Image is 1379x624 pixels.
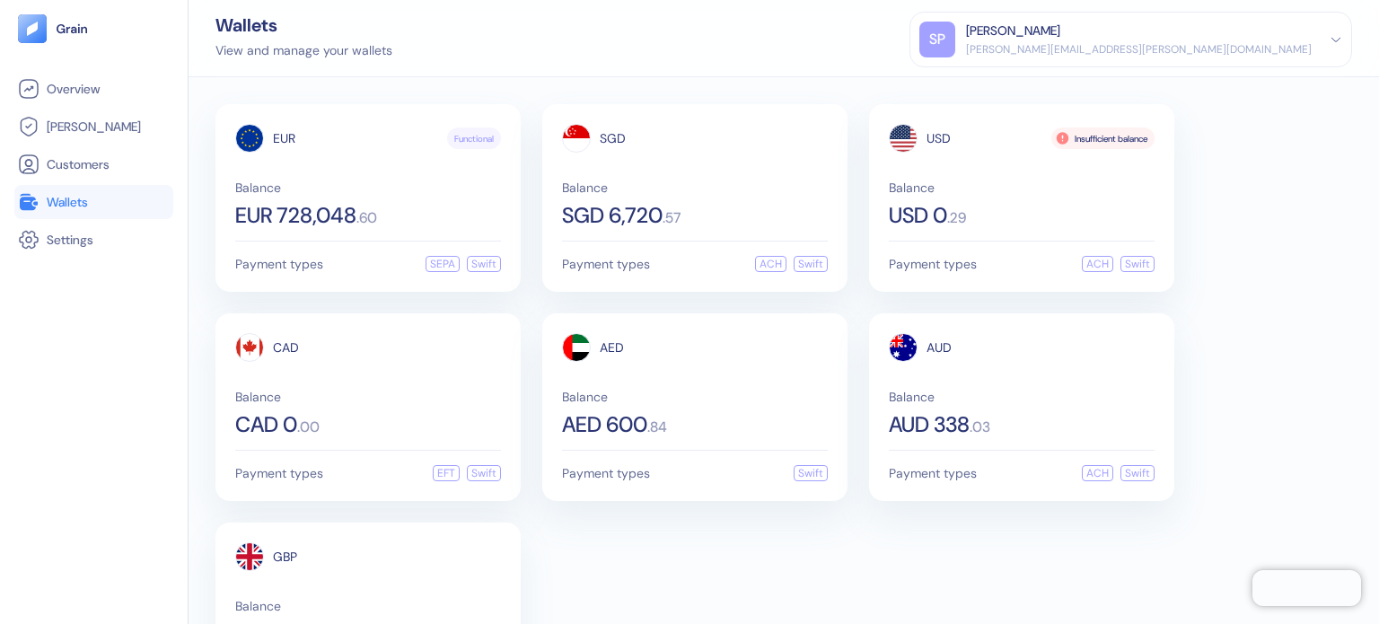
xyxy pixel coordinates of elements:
span: Payment types [235,467,323,479]
img: logo [56,22,89,35]
img: logo-tablet-V2.svg [18,14,47,43]
span: [PERSON_NAME] [47,118,141,136]
span: Balance [562,181,828,194]
span: Balance [889,181,1155,194]
div: ACH [755,256,786,272]
span: AED 600 [562,414,647,435]
div: Insufficient balance [1051,127,1155,149]
span: AUD 338 [889,414,970,435]
span: CAD 0 [235,414,297,435]
span: Payment types [889,467,977,479]
span: Payment types [889,258,977,270]
span: . 60 [356,211,377,225]
span: AED [600,341,624,354]
div: ACH [1082,465,1113,481]
div: [PERSON_NAME] [966,22,1060,40]
div: SEPA [426,256,460,272]
div: Wallets [215,16,392,34]
span: . 57 [663,211,681,225]
span: USD [927,132,951,145]
span: CAD [273,341,299,354]
div: Swift [794,256,828,272]
a: [PERSON_NAME] [18,116,170,137]
span: . 29 [947,211,966,225]
div: Swift [1120,256,1155,272]
span: USD 0 [889,205,947,226]
span: Balance [235,391,501,403]
div: Swift [467,256,501,272]
span: Customers [47,155,110,173]
span: Balance [889,391,1155,403]
div: [PERSON_NAME][EMAIL_ADDRESS][PERSON_NAME][DOMAIN_NAME] [966,41,1312,57]
div: EFT [433,465,460,481]
a: Overview [18,78,170,100]
iframe: Chatra live chat [1252,570,1361,606]
span: EUR 728,048 [235,205,356,226]
span: . 00 [297,420,320,435]
a: Settings [18,229,170,250]
span: . 84 [647,420,667,435]
div: Swift [467,465,501,481]
a: Wallets [18,191,170,213]
span: Settings [47,231,93,249]
span: Balance [562,391,828,403]
a: Customers [18,154,170,175]
span: EUR [273,132,295,145]
span: Balance [235,600,501,612]
span: AUD [927,341,952,354]
span: Payment types [562,467,650,479]
span: SGD [600,132,626,145]
div: SP [919,22,955,57]
span: Functional [454,132,494,145]
div: Swift [794,465,828,481]
span: Balance [235,181,501,194]
span: SGD 6,720 [562,205,663,226]
div: Swift [1120,465,1155,481]
span: GBP [273,550,297,563]
span: Payment types [235,258,323,270]
span: Wallets [47,193,88,211]
span: Payment types [562,258,650,270]
span: . 03 [970,420,990,435]
div: ACH [1082,256,1113,272]
div: View and manage your wallets [215,41,392,60]
span: Overview [47,80,100,98]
